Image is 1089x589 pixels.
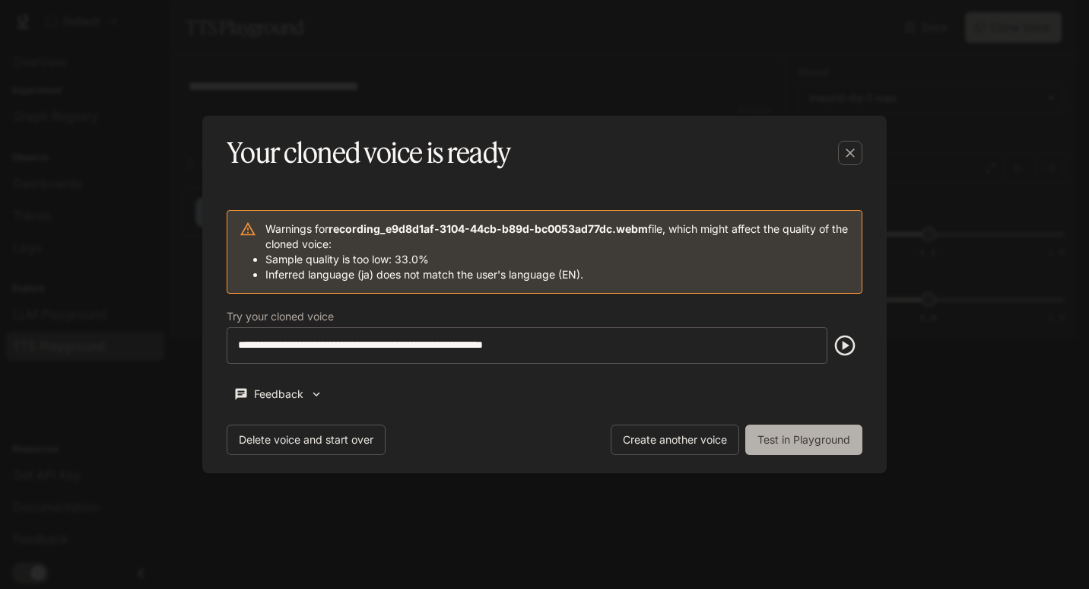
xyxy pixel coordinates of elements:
h5: Your cloned voice is ready [227,134,510,172]
li: Sample quality is too low: 33.0% [265,252,849,267]
li: Inferred language (ja) does not match the user's language (EN). [265,267,849,282]
button: Test in Playground [745,425,862,455]
div: Warnings for file, which might affect the quality of the cloned voice: [265,215,849,288]
button: Create another voice [611,425,739,455]
button: Delete voice and start over [227,425,386,455]
p: Try your cloned voice [227,311,334,322]
b: recording_e9d8d1af-3104-44cb-b89d-bc0053ad77dc.webm [329,222,648,235]
button: Feedback [227,382,330,407]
